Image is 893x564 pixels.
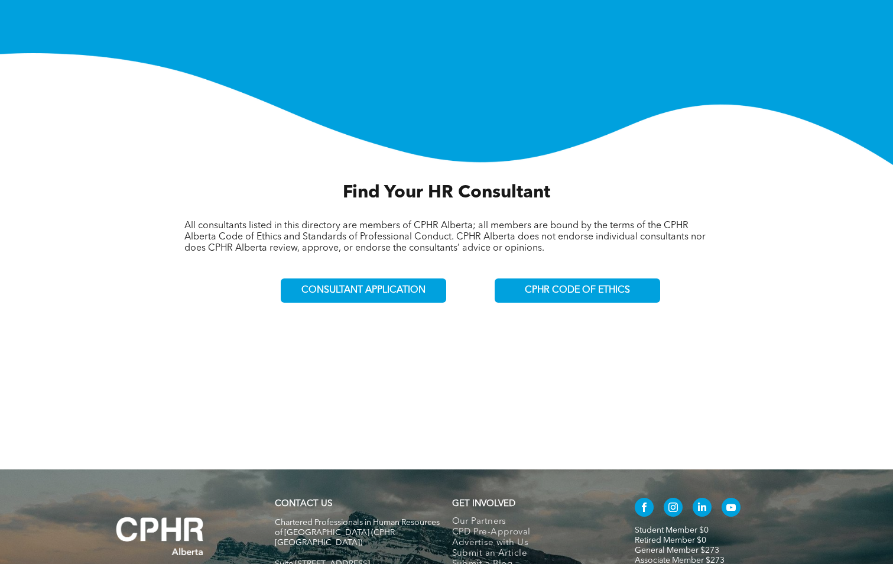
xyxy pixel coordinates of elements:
a: Our Partners [452,517,610,527]
a: Retired Member $0 [635,536,706,544]
a: CPD Pre-Approval [452,527,610,538]
span: GET INVOLVED [452,500,515,508]
a: General Member $273 [635,546,719,555]
span: All consultants listed in this directory are members of CPHR Alberta; all members are bound by th... [184,221,706,253]
a: youtube [722,498,741,520]
a: Submit an Article [452,549,610,559]
span: CPHR CODE OF ETHICS [525,285,630,296]
span: CONSULTANT APPLICATION [301,285,426,296]
a: instagram [664,498,683,520]
a: Advertise with Us [452,538,610,549]
a: CONTACT US [275,500,332,508]
a: CPHR CODE OF ETHICS [495,278,660,303]
a: facebook [635,498,654,520]
span: Chartered Professionals in Human Resources of [GEOGRAPHIC_DATA] (CPHR [GEOGRAPHIC_DATA]) [275,518,440,547]
span: Find Your HR Consultant [343,184,550,202]
a: CONSULTANT APPLICATION [281,278,446,303]
a: Student Member $0 [635,526,709,534]
a: linkedin [693,498,712,520]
